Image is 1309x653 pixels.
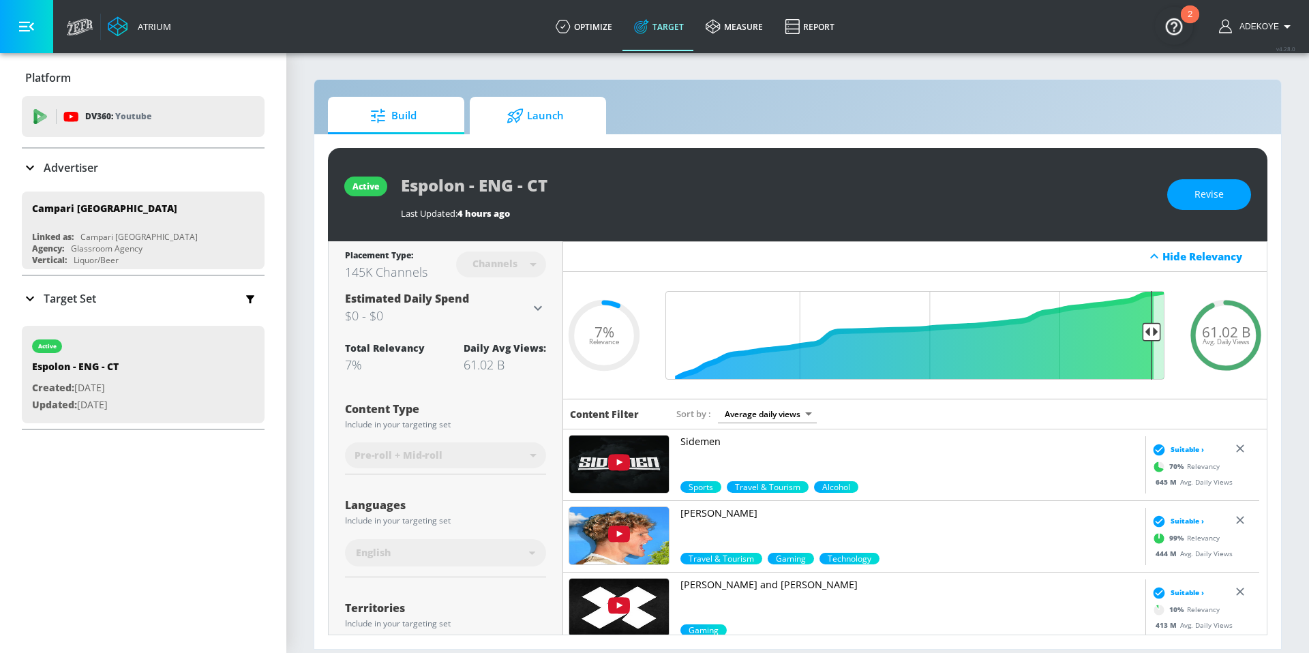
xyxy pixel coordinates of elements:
[44,160,98,175] p: Advertiser
[1149,548,1233,558] div: Avg. Daily Views
[345,356,425,373] div: 7%
[22,192,265,269] div: Campari [GEOGRAPHIC_DATA]Linked as:Campari [GEOGRAPHIC_DATA]Agency:Glassroom AgencyVertical:Liquo...
[464,341,546,354] div: Daily Avg Views:
[1149,528,1220,548] div: Relevancy
[44,291,96,306] p: Target Set
[1156,476,1180,486] span: 645 M
[352,181,379,192] div: active
[342,100,445,132] span: Build
[345,517,546,525] div: Include in your targeting set
[1149,586,1204,599] div: Suitable ›
[680,506,1140,520] p: [PERSON_NAME]
[680,553,762,564] div: 99.0%
[32,360,119,380] div: Espolon - ENG - CT
[22,326,265,423] div: activeEspolon - ENG - CTCreated:[DATE]Updated:[DATE]
[345,421,546,429] div: Include in your targeting set
[774,2,845,51] a: Report
[32,398,77,411] span: Updated:
[483,100,587,132] span: Launch
[727,481,809,493] div: 36.6%
[1234,22,1279,31] span: login as: adekoye.oladapo@zefr.com
[589,339,619,346] span: Relevance
[1202,324,1250,339] span: 61.02 B
[355,449,442,462] span: Pre-roll + Mid-roll
[569,436,669,493] img: UUDogdKl7t7NHzQ95aEwkdMw
[680,624,727,636] span: Gaming
[1149,620,1233,630] div: Avg. Daily Views
[569,579,669,636] img: UUg3gzldyhCHJjY7AWWTNPPA
[1149,442,1204,456] div: Suitable ›
[1162,249,1259,263] div: Hide Relevancy
[85,109,151,124] p: DV360:
[25,70,71,85] p: Platform
[569,507,669,564] img: UUnmGIkw-KdI0W5siakKPKog
[595,324,614,339] span: 7%
[80,231,198,243] div: Campari [GEOGRAPHIC_DATA]
[22,149,265,187] div: Advertiser
[108,16,171,37] a: Atrium
[38,343,57,350] div: active
[132,20,171,33] div: Atrium
[680,553,762,564] span: Travel & Tourism
[623,2,695,51] a: Target
[814,481,858,493] span: Alcohol
[1149,476,1233,487] div: Avg. Daily Views
[1155,7,1193,45] button: Open Resource Center, 2 new notifications
[345,249,427,264] div: Placement Type:
[1156,620,1180,629] span: 413 M
[1171,588,1204,598] span: Suitable ›
[680,578,1140,624] a: [PERSON_NAME] and [PERSON_NAME]
[356,546,391,560] span: English
[718,405,817,423] div: Average daily views
[464,356,546,373] div: 61.02 B
[680,624,727,636] div: 10.0%
[1203,339,1250,346] span: Avg. Daily Views
[680,435,1140,481] a: Sidemen
[345,404,546,414] div: Content Type
[570,408,639,421] h6: Content Filter
[32,243,64,254] div: Agency:
[695,2,774,51] a: measure
[768,553,814,564] div: 25.0%
[345,341,425,354] div: Total Relevancy
[32,397,119,414] p: [DATE]
[1149,514,1204,528] div: Suitable ›
[71,243,142,254] div: Glassroom Agency
[680,435,1140,449] p: Sidemen
[466,258,524,269] div: Channels
[819,553,879,564] span: Technology
[1169,605,1187,615] span: 10 %
[345,603,546,613] div: Territories
[1156,548,1180,558] span: 444 M
[1171,444,1204,455] span: Suitable ›
[727,481,809,493] span: Travel & Tourism
[819,553,879,564] div: 10.3%
[1149,599,1220,620] div: Relevancy
[32,381,74,394] span: Created:
[345,620,546,628] div: Include in your targeting set
[676,408,711,420] span: Sort by
[1276,45,1295,52] span: v 4.28.0
[680,578,1140,592] p: [PERSON_NAME] and [PERSON_NAME]
[74,254,119,266] div: Liquor/Beer
[814,481,858,493] div: 14.7%
[457,207,510,219] span: 4 hours ago
[768,553,814,564] span: Gaming
[659,291,1171,380] input: Final Threshold
[345,291,546,325] div: Estimated Daily Spend$0 - $0
[1167,179,1251,210] button: Revise
[1188,14,1192,32] div: 2
[1219,18,1295,35] button: Adekoye
[32,254,67,266] div: Vertical:
[563,241,1267,272] div: Hide Relevancy
[345,539,546,566] div: English
[680,506,1140,553] a: [PERSON_NAME]
[680,481,721,493] span: Sports
[545,2,623,51] a: optimize
[32,202,177,215] div: Campari [GEOGRAPHIC_DATA]
[22,96,265,137] div: DV360: Youtube
[345,264,427,280] div: 145K Channels
[32,231,74,243] div: Linked as:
